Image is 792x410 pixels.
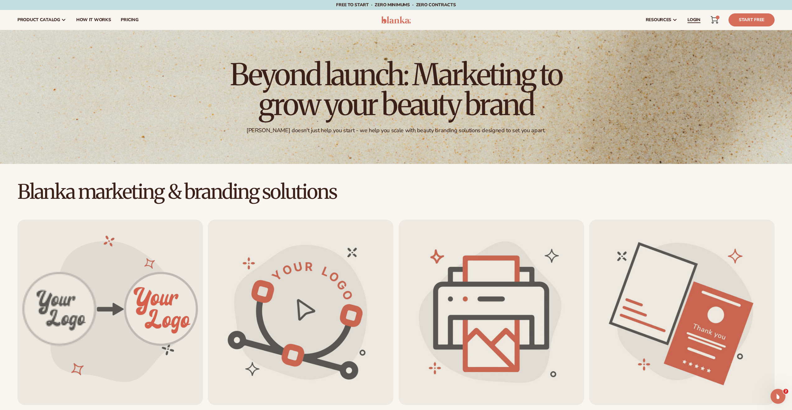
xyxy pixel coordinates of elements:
[729,13,775,26] a: Start Free
[121,17,138,22] span: pricing
[246,127,546,134] div: [PERSON_NAME] doesn't just help you start - we help you scale with beauty branding solutions desi...
[771,389,785,404] iframe: Intercom live chat
[646,17,671,22] span: resources
[641,10,682,30] a: resources
[116,10,143,30] a: pricing
[682,10,705,30] a: LOGIN
[336,2,456,8] span: Free to start · ZERO minimums · ZERO contracts
[71,10,116,30] a: How It Works
[717,16,718,19] span: 1
[225,60,567,119] h1: Beyond launch: Marketing to grow your beauty brand
[12,10,71,30] a: product catalog
[687,17,701,22] span: LOGIN
[381,16,411,24] img: logo
[17,17,60,22] span: product catalog
[783,389,788,394] span: 2
[76,17,111,22] span: How It Works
